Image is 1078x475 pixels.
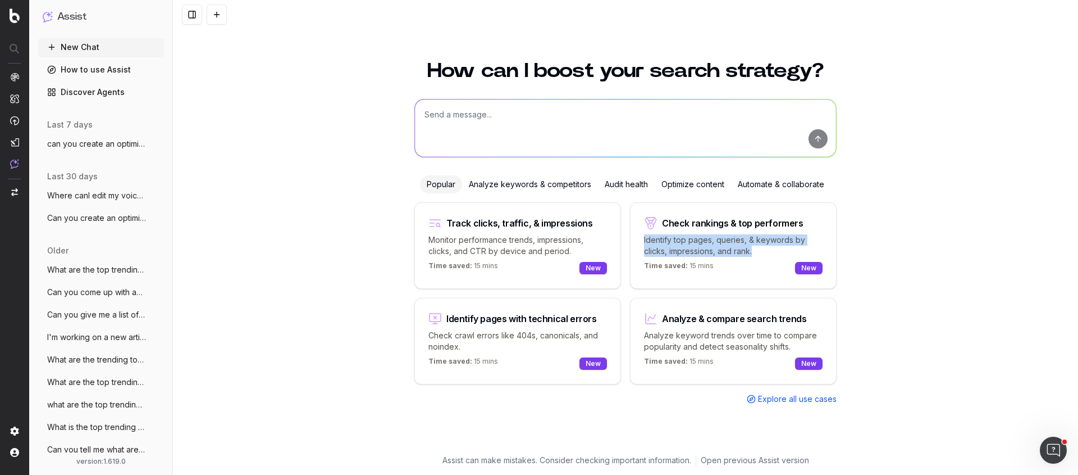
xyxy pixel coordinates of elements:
span: Time saved: [644,261,688,270]
button: what are the top trending topics in the [38,396,164,414]
div: Analyze & compare search trends [662,314,807,323]
div: Audit health [598,175,655,193]
button: Can you give me a list of trending topic [38,306,164,324]
span: Where canI edit my voice and tone [47,190,146,201]
div: Check rankings & top performers [662,219,803,228]
div: Track clicks, traffic, & impressions [446,219,593,228]
a: Explore all use cases [747,393,837,405]
button: What is the top trending topic in fashio [38,418,164,436]
button: What are the top trending topics in orga [38,373,164,391]
div: New [795,358,823,370]
iframe: Intercom live chat [1040,437,1067,464]
button: What are the top trending topics in orga [38,261,164,279]
button: Can you tell me what are the top 10 issu [38,441,164,459]
span: Time saved: [428,357,472,365]
span: Explore all use cases [758,393,837,405]
span: What are the trending topics around orga [47,354,146,365]
img: Studio [10,138,19,147]
div: Automate & collaborate [731,175,831,193]
h1: How can I boost your search strategy? [414,61,837,81]
span: Can you tell me what are the top 10 issu [47,444,146,455]
button: Can you come up with an optimized SEO ti [38,283,164,301]
p: Assist can make mistakes. Consider checking important information. [442,455,691,466]
img: Analytics [10,73,19,82]
span: older [47,245,68,256]
span: Time saved: [428,261,472,270]
span: last 30 days [47,171,98,182]
a: Open previous Assist version [701,455,809,466]
span: Time saved: [644,357,688,365]
img: Intelligence [10,94,19,103]
img: Assist [10,159,19,169]
img: Activation [10,116,19,125]
p: Identify top pages, queries, & keywords by clicks, impressions, and rank. [644,234,823,257]
span: Can you come up with an optimized SEO ti [47,287,146,298]
p: 15 mins [644,357,714,370]
span: What is the top trending topic in fashio [47,422,146,433]
img: Setting [10,427,19,436]
span: Can you create an optimized meta Title a [47,212,146,224]
img: Botify logo [10,8,20,23]
button: can you create an optimized meta descrip [38,135,164,153]
p: Monitor performance trends, impressions, clicks, and CTR by device and period. [428,234,607,257]
div: New [579,358,607,370]
button: New Chat [38,38,164,56]
img: My account [10,448,19,457]
span: can you create an optimized meta descrip [47,138,146,150]
button: Assist [43,9,159,25]
img: Switch project [11,188,18,196]
span: last 7 days [47,119,93,130]
div: Analyze keywords & competitors [462,175,598,193]
p: 15 mins [428,261,498,275]
span: what are the top trending topics in the [47,399,146,410]
span: Can you give me a list of trending topic [47,309,146,320]
h1: Assist [57,9,86,25]
span: What are the top trending topics in orga [47,264,146,275]
button: Where canI edit my voice and tone [38,187,164,205]
div: version: 1.619.0 [43,457,159,466]
p: 15 mins [644,261,714,275]
img: Assist [43,11,53,22]
p: Analyze keyword trends over time to compare popularity and detect seasonality shifts. [644,330,823,352]
p: Check crawl errors like 404s, canonicals, and noindex. [428,330,607,352]
div: New [795,262,823,274]
span: What are the top trending topics in orga [47,377,146,388]
p: 15 mins [428,357,498,370]
div: Popular [420,175,462,193]
a: Discover Agents [38,83,164,101]
span: I'm working on a new article for our web [47,332,146,343]
div: New [579,262,607,274]
button: Can you create an optimized meta Title a [38,209,164,227]
button: I'm working on a new article for our web [38,328,164,346]
button: What are the trending topics around orga [38,351,164,369]
div: Identify pages with technical errors [446,314,597,323]
a: How to use Assist [38,61,164,79]
div: Optimize content [655,175,731,193]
